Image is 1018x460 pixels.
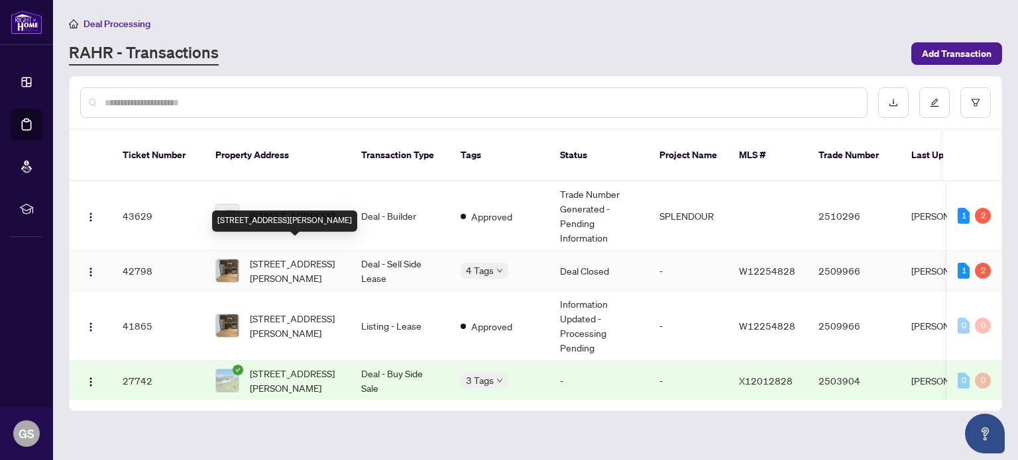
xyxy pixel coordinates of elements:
img: thumbnail-img [216,259,239,282]
span: check-circle [233,365,243,375]
span: W12254828 [739,265,795,277]
img: logo [11,10,42,34]
td: 2509966 [808,291,901,361]
th: Project Name [649,130,728,181]
td: Deal Closed [549,251,649,291]
div: 0 [958,373,970,389]
td: [PERSON_NAME] [901,181,1000,251]
img: thumbnail-img [216,314,239,337]
button: filter [960,87,991,118]
span: 3 Tags [466,373,494,388]
button: Logo [80,315,101,336]
span: edit [930,98,939,107]
span: [STREET_ADDRESS][PERSON_NAME] [250,366,340,395]
span: [STREET_ADDRESS][PERSON_NAME] [250,256,340,285]
th: Status [549,130,649,181]
th: Trade Number [808,130,901,181]
th: Ticket Number [112,130,205,181]
img: Logo [85,267,96,277]
div: 1 [958,208,970,224]
span: 4 Tags [466,263,494,278]
td: Deal - Builder [351,181,450,251]
button: edit [919,87,950,118]
td: Listing - Lease [351,291,450,361]
img: thumbnail-img [216,369,239,392]
button: Logo [80,370,101,391]
img: Logo [85,377,96,387]
span: Add Transaction [922,43,991,64]
td: Information Updated - Processing Pending [549,291,649,361]
span: Deal Processing [84,18,150,30]
span: [STREET_ADDRESS] [250,208,335,223]
td: [PERSON_NAME] [901,291,1000,361]
td: 2510296 [808,181,901,251]
td: - [549,361,649,401]
button: Open asap [965,414,1005,453]
a: RAHR - Transactions [69,42,219,66]
td: - [649,251,728,291]
td: 2509966 [808,251,901,291]
button: Logo [80,205,101,226]
td: SPLENDOUR [649,181,728,251]
div: [STREET_ADDRESS][PERSON_NAME] [212,210,357,232]
div: 0 [975,373,991,389]
span: X12012828 [739,375,793,387]
span: down [496,267,503,274]
span: GS [19,424,34,443]
div: 2 [975,208,991,224]
td: [PERSON_NAME] [901,251,1000,291]
button: download [878,87,909,118]
div: 1 [958,263,970,279]
td: [PERSON_NAME] [901,361,1000,401]
span: W12254828 [739,320,795,332]
span: down [496,377,503,384]
img: thumbnail-img [216,205,239,227]
td: Trade Number Generated - Pending Information [549,181,649,251]
span: Approved [471,209,512,224]
span: download [889,98,898,107]
span: Approved [471,319,512,334]
td: 27742 [112,361,205,401]
span: home [69,19,78,28]
span: [STREET_ADDRESS][PERSON_NAME] [250,311,340,340]
div: 0 [958,318,970,334]
td: - [649,291,728,361]
img: Logo [85,212,96,222]
img: Logo [85,322,96,332]
button: Add Transaction [911,42,1002,65]
th: MLS # [728,130,808,181]
td: Deal - Sell Side Lease [351,251,450,291]
th: Last Updated By [901,130,1000,181]
th: Tags [450,130,549,181]
th: Property Address [205,130,351,181]
td: 42798 [112,251,205,291]
td: 41865 [112,291,205,361]
td: 2503904 [808,361,901,401]
td: - [649,361,728,401]
span: filter [971,98,980,107]
div: 0 [975,318,991,334]
div: 2 [975,263,991,279]
button: Logo [80,260,101,281]
td: Deal - Buy Side Sale [351,361,450,401]
td: 43629 [112,181,205,251]
th: Transaction Type [351,130,450,181]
